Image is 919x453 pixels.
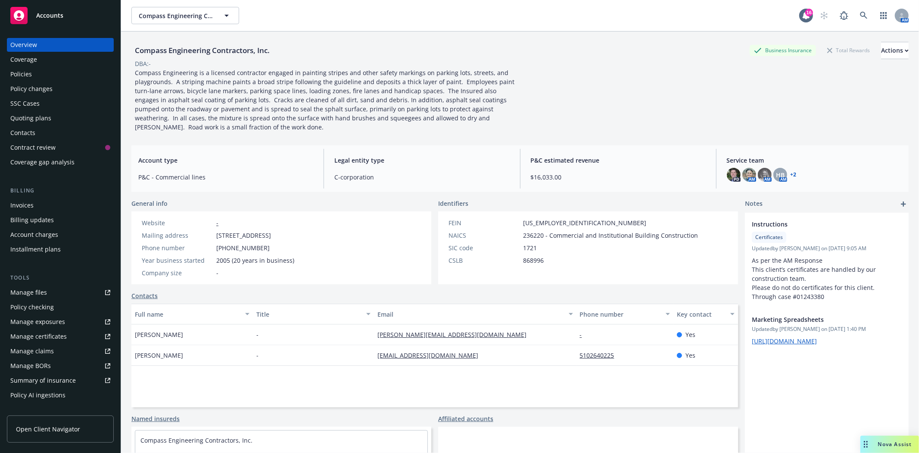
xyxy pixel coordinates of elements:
[523,243,537,252] span: 1721
[10,53,37,66] div: Coverage
[898,199,909,209] a: add
[750,45,816,56] div: Business Insurance
[816,7,833,24] a: Start snowing
[10,330,67,343] div: Manage certificates
[334,173,509,182] span: C-corporation
[860,436,919,453] button: Nova Assist
[438,414,493,423] a: Affiliated accounts
[7,141,114,154] a: Contract review
[256,310,361,319] div: Title
[758,168,772,182] img: photo
[7,274,114,282] div: Tools
[10,97,40,110] div: SSC Cases
[374,304,576,324] button: Email
[7,3,114,28] a: Accounts
[135,310,240,319] div: Full name
[531,173,706,182] span: $16,033.00
[135,351,183,360] span: [PERSON_NAME]
[805,9,813,16] div: 16
[7,186,114,195] div: Billing
[580,351,621,359] a: 5102640225
[131,291,158,300] a: Contacts
[523,256,544,265] span: 868996
[7,344,114,358] a: Manage claims
[7,198,114,212] a: Invoices
[256,330,259,339] span: -
[131,45,273,56] div: Compass Engineering Contractors, Inc.
[752,220,879,229] span: Instructions
[10,126,35,140] div: Contacts
[7,82,114,96] a: Policy changes
[449,256,520,265] div: CSLB
[727,168,741,182] img: photo
[755,233,783,241] span: Certificates
[10,344,54,358] div: Manage claims
[10,315,65,329] div: Manage exposures
[878,440,912,448] span: Nova Assist
[10,141,56,154] div: Contract review
[776,170,785,179] span: HB
[142,218,213,227] div: Website
[7,38,114,52] a: Overview
[438,199,468,208] span: Identifiers
[742,168,756,182] img: photo
[142,243,213,252] div: Phone number
[10,38,37,52] div: Overview
[685,351,695,360] span: Yes
[135,330,183,339] span: [PERSON_NAME]
[752,325,902,333] span: Updated by [PERSON_NAME] on [DATE] 1:40 PM
[135,69,516,131] span: Compass Engineering is a licensed contractor engaged in painting stripes and other safety marking...
[216,256,294,265] span: 2005 (20 years in business)
[576,304,673,324] button: Phone number
[7,300,114,314] a: Policy checking
[10,198,34,212] div: Invoices
[7,67,114,81] a: Policies
[10,300,54,314] div: Policy checking
[7,359,114,373] a: Manage BORs
[673,304,738,324] button: Key contact
[752,315,879,324] span: Marketing Spreadsheets
[10,359,51,373] div: Manage BORs
[142,268,213,277] div: Company size
[449,218,520,227] div: FEIN
[881,42,909,59] button: Actions
[10,374,76,387] div: Summary of insurance
[745,213,909,308] div: InstructionsCertificatesUpdatedby [PERSON_NAME] on [DATE] 9:05 AMAs per the AM Response This clie...
[377,310,563,319] div: Email
[10,286,47,299] div: Manage files
[10,213,54,227] div: Billing updates
[142,256,213,265] div: Year business started
[10,82,53,96] div: Policy changes
[131,7,239,24] button: Compass Engineering Contractors, Inc.
[216,243,270,252] span: [PHONE_NUMBER]
[10,242,61,256] div: Installment plans
[10,155,75,169] div: Coverage gap analysis
[10,111,51,125] div: Quoting plans
[36,12,63,19] span: Accounts
[752,245,902,252] span: Updated by [PERSON_NAME] on [DATE] 9:05 AM
[7,315,114,329] a: Manage exposures
[7,388,114,402] a: Policy AI ingestions
[677,310,725,319] div: Key contact
[823,45,874,56] div: Total Rewards
[835,7,853,24] a: Report a Bug
[131,199,168,208] span: General info
[7,213,114,227] a: Billing updates
[138,156,313,165] span: Account type
[7,228,114,242] a: Account charges
[449,243,520,252] div: SIC code
[752,256,902,301] p: As per the AM Response This client’s certificates are handled by our construction team. Please do...
[531,156,706,165] span: P&C estimated revenue
[10,388,65,402] div: Policy AI ingestions
[7,242,114,256] a: Installment plans
[7,97,114,110] a: SSC Cases
[142,231,213,240] div: Mailing address
[449,231,520,240] div: NAICS
[791,172,797,177] a: +2
[7,111,114,125] a: Quoting plans
[131,304,253,324] button: Full name
[334,156,509,165] span: Legal entity type
[131,414,180,423] a: Named insureds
